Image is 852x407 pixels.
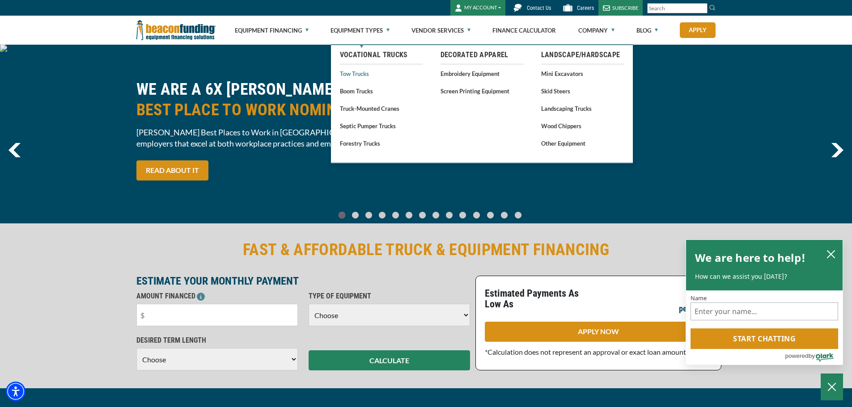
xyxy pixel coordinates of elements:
div: olark chatbox [686,239,843,365]
a: Screen Printing Equipment [441,85,523,97]
span: Contact Us [527,5,551,11]
img: Left Navigator [8,143,21,157]
label: Name [691,295,838,301]
a: Go To Slide 3 [377,211,388,219]
a: Go To Slide 11 [485,211,496,219]
a: READ ABOUT IT [136,160,208,180]
a: Go To Slide 6 [417,211,428,219]
img: Beacon Funding Corporation logo [136,16,216,45]
button: Start chatting [691,328,838,349]
a: Apply [680,22,716,38]
input: $ [136,304,298,326]
a: Finance Calculator [492,16,556,45]
a: Go To Slide 5 [404,211,415,219]
a: Go To Slide 8 [444,211,455,219]
a: Wood Chippers [541,120,624,131]
a: Clear search text [698,5,705,12]
span: BEST PLACE TO WORK NOMINEE [136,100,421,120]
a: Company [578,16,615,45]
a: Equipment Financing [235,16,309,45]
a: Go To Slide 12 [499,211,510,219]
a: Other Equipment [541,138,624,149]
span: [PERSON_NAME] Best Places to Work in [GEOGRAPHIC_DATA] recognizes employers that excel at both wo... [136,127,421,149]
a: Go To Slide 10 [471,211,482,219]
a: Equipment Types [331,16,390,45]
a: Blog [636,16,658,45]
a: Go To Slide 0 [337,211,348,219]
a: Go To Slide 7 [431,211,441,219]
span: by [809,350,815,361]
img: Search [709,4,716,11]
p: TYPE OF EQUIPMENT [309,291,470,302]
p: Estimated Payments As Low As [485,288,593,310]
a: previous [8,143,21,157]
button: close chatbox [824,248,838,260]
h2: FAST & AFFORDABLE TRUCK & EQUIPMENT FINANCING [136,239,716,260]
a: Truck-Mounted Cranes [340,103,423,114]
a: Vendor Services [411,16,471,45]
div: Accessibility Menu [6,382,25,401]
a: Mini Excavators [541,68,624,79]
h2: WE ARE A 6X [PERSON_NAME] CHICAGO [136,79,421,120]
button: CALCULATE [309,350,470,370]
a: Tow Trucks [340,68,423,79]
a: Go To Slide 9 [458,211,468,219]
a: Vocational Trucks [340,50,423,60]
p: AMOUNT FINANCED [136,291,298,302]
span: *Calculation does not represent an approval or exact loan amount. [485,348,687,356]
p: ESTIMATE YOUR MONTHLY PAYMENT [136,276,470,286]
a: Go To Slide 13 [513,211,524,219]
a: Go To Slide 1 [350,211,361,219]
a: Forestry Trucks [340,138,423,149]
a: Powered by Olark - open in a new tab [785,349,843,365]
a: Decorated Apparel [441,50,523,60]
p: per month [679,303,712,314]
a: Boom Trucks [340,85,423,97]
p: How can we assist you [DATE]? [695,272,834,281]
a: next [831,143,844,157]
span: Careers [577,5,594,11]
input: Name [691,302,838,320]
a: Landscaping Trucks [541,103,624,114]
img: Right Navigator [831,143,844,157]
a: APPLY NOW [485,322,712,342]
a: Skid Steers [541,85,624,97]
a: Septic Pumper Trucks [340,120,423,131]
a: Go To Slide 2 [364,211,374,219]
a: Go To Slide 4 [390,211,401,219]
input: Search [647,3,708,13]
button: Close Chatbox [821,373,843,400]
a: Embroidery Equipment [441,68,523,79]
a: Landscape/Hardscape [541,50,624,60]
p: DESIRED TERM LENGTH [136,335,298,346]
span: powered [785,350,808,361]
h2: We are here to help! [695,249,805,267]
